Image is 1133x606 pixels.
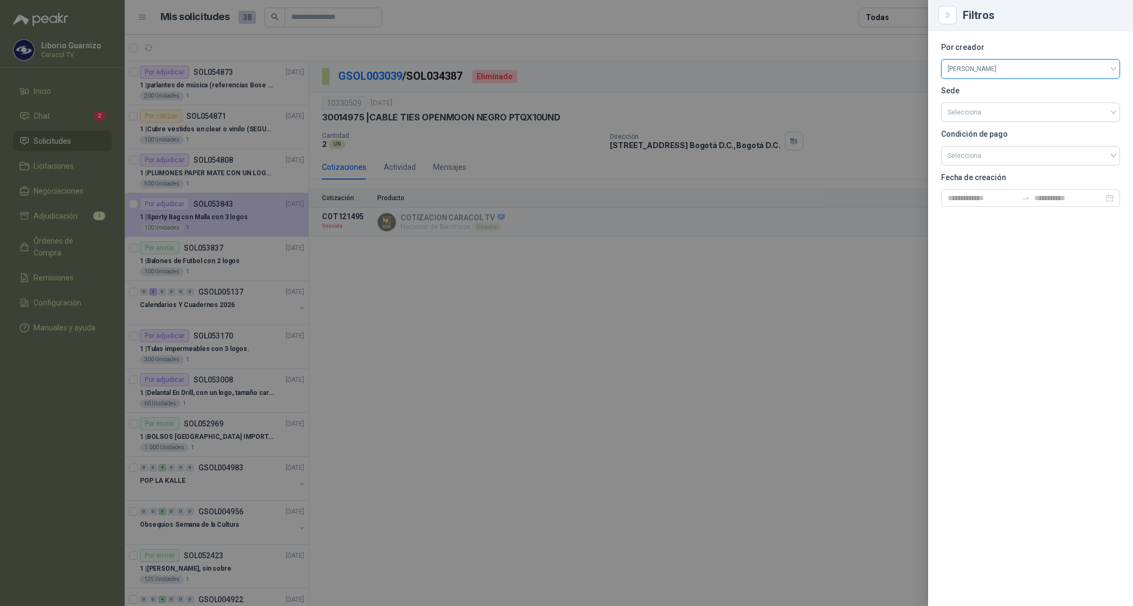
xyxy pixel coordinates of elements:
[941,44,1120,50] p: Por creador
[1021,194,1030,202] span: to
[941,174,1120,181] p: Fecha de creación
[941,87,1120,94] p: Sede
[941,9,954,22] button: Close
[1021,194,1030,202] span: swap-right
[948,61,1113,77] span: Liborio Guarnizo
[963,10,1120,21] div: Filtros
[941,131,1120,137] p: Condición de pago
